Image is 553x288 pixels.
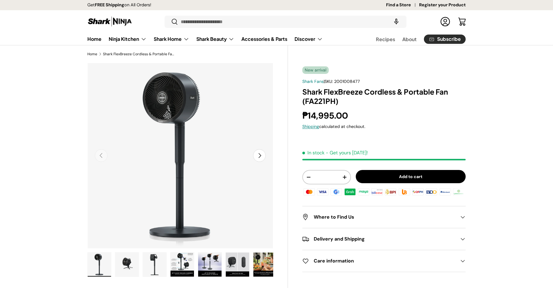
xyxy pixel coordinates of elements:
[154,33,189,45] a: Shark Home
[402,33,417,45] a: About
[302,87,466,106] h1: Shark FlexBreeze Cordless & Portable Fan (FA221PH)
[302,250,466,272] summary: Care information
[330,187,343,196] img: gcash
[198,253,222,277] img: Shark FlexBreeze Cordless & Portable Fan (FA221PH)
[109,33,147,45] a: Ninja Kitchen
[386,2,419,8] a: Find a Store
[370,187,384,196] img: billease
[376,33,395,45] a: Recipes
[302,206,466,228] summary: Where to Find Us
[424,35,466,44] a: Subscribe
[88,253,111,277] img: https://sharkninja.com.ph/products/shark-flexbreeze-cordless-portable-fan-fa221ph
[95,2,124,8] strong: FREE Shipping
[361,33,466,45] nav: Secondary
[325,79,333,84] span: SKU:
[357,187,370,196] img: maya
[196,33,234,45] a: Shark Beauty
[87,2,151,8] p: Get on All Orders!
[87,33,101,45] a: Home
[326,150,368,156] p: - Get yours [DATE]!
[193,33,238,45] summary: Shark Beauty
[87,63,273,279] media-gallery: Gallery Viewer
[103,52,175,56] a: Shark FlexBreeze Cordless & Portable Fan (FA221PH)
[302,214,456,221] h2: Where to Find Us
[302,228,466,250] summary: Delivery and Shipping
[316,187,329,196] img: visa
[324,79,360,84] span: |
[302,79,324,84] a: Shark Fans
[387,15,406,28] speech-search-button: Search by voice
[143,253,166,277] img: Shark FlexBreeze Cordless & Portable Fan (FA221PH)
[425,187,438,196] img: bdo
[253,253,277,277] img: Shark FlexBreeze Cordless & Portable Fan (FA221PH)
[291,33,326,45] summary: Discover
[295,33,323,45] a: Discover
[343,187,357,196] img: grabpay
[226,253,249,277] img: Shark FlexBreeze Cordless & Portable Fan (FA221PH)
[302,235,456,243] h2: Delivery and Shipping
[302,66,329,74] span: New arrival
[302,123,466,130] div: calculated at checkout.
[241,33,287,45] a: Accessories & Parts
[452,187,465,196] img: landbank
[303,187,316,196] img: master
[302,257,456,265] h2: Care information
[334,79,360,84] span: 2001008477
[398,187,411,196] img: ubp
[87,16,132,27] img: Shark Ninja Philippines
[411,187,425,196] img: qrph
[150,33,193,45] summary: Shark Home
[438,187,452,196] img: metrobank
[437,37,461,41] span: Subscribe
[171,253,194,277] img: Shark FlexBreeze Cordless & Portable Fan (FA221PH)
[87,51,288,57] nav: Breadcrumbs
[115,253,139,277] img: Shark FlexBreeze Cordless & Portable Fan (FA221PH)
[302,150,325,156] span: In stock
[302,124,319,129] a: Shipping
[302,110,349,121] strong: ₱14,995.00
[384,187,397,196] img: bpi
[87,33,323,45] nav: Primary
[105,33,150,45] summary: Ninja Kitchen
[419,2,466,8] a: Register your Product
[356,170,466,183] button: Add to cart
[87,52,97,56] a: Home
